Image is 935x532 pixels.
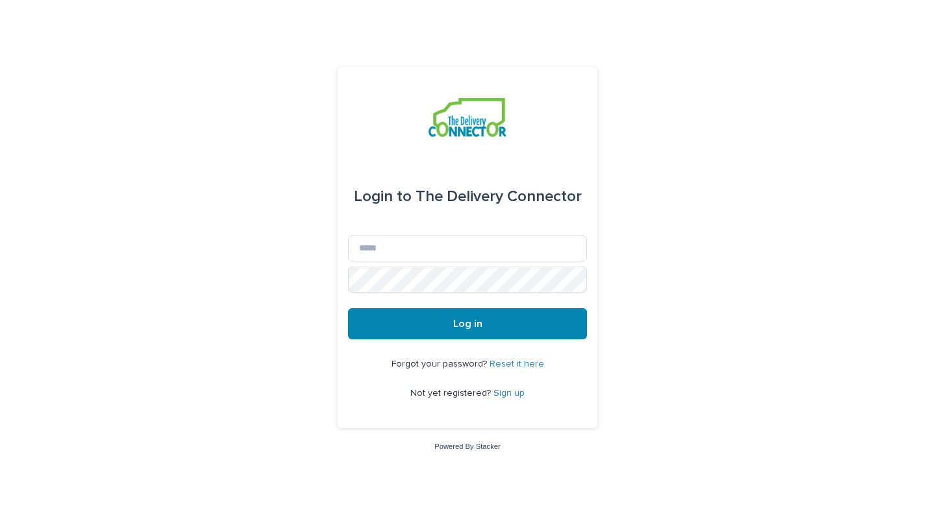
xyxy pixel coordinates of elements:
[410,389,493,398] span: Not yet registered?
[429,98,506,137] img: aCWQmA6OSGG0Kwt8cj3c
[434,442,500,450] a: Powered By Stacker
[354,189,412,204] span: Login to
[493,389,525,398] a: Sign up
[490,359,544,369] a: Reset it here
[453,319,482,329] span: Log in
[348,308,587,339] button: Log in
[392,359,490,369] span: Forgot your password?
[354,178,582,215] div: The Delivery Connector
